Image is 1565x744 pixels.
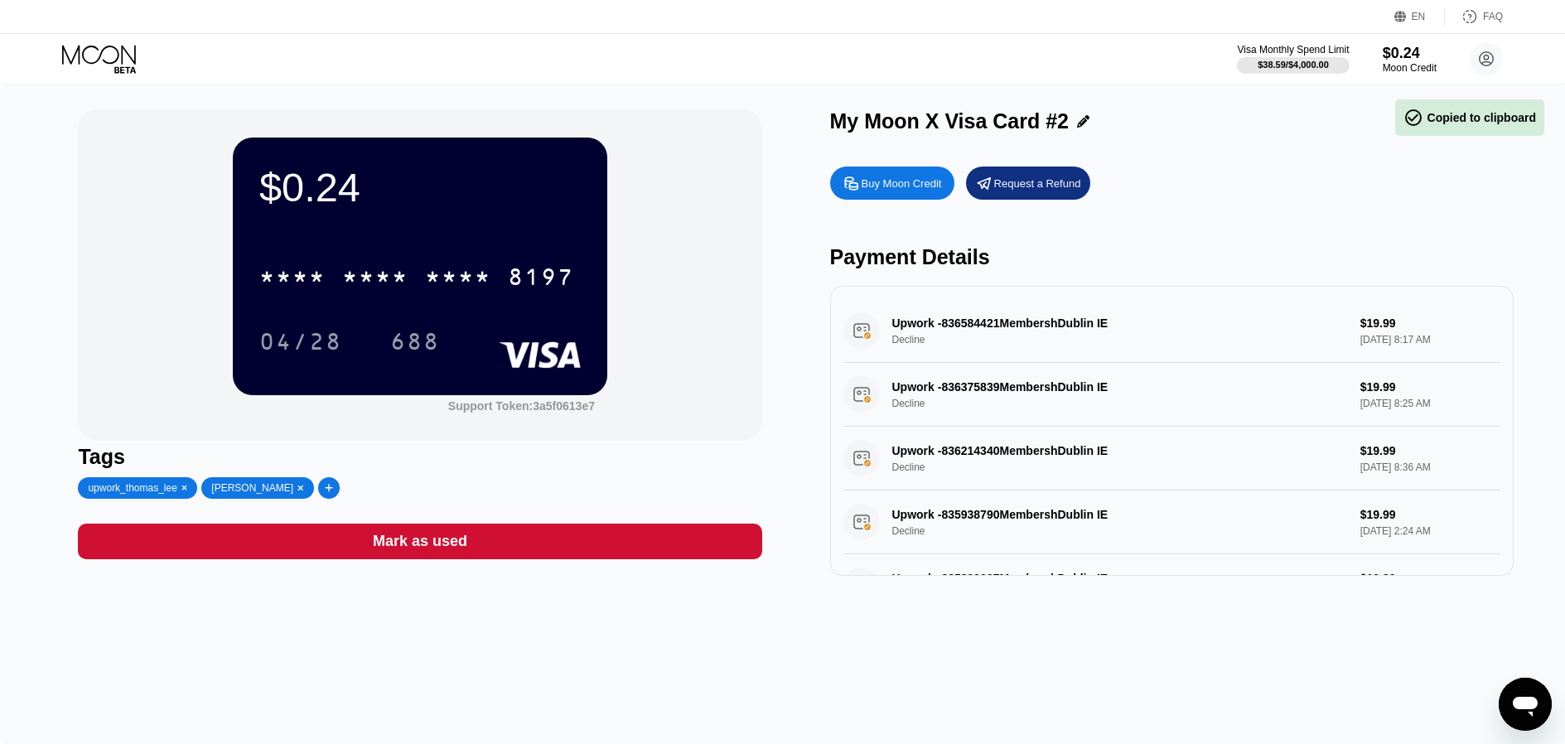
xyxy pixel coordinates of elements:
div: EN [1412,11,1426,22]
div: Request a Refund [994,176,1081,191]
div: [PERSON_NAME] [211,482,293,494]
div: Mark as used [373,532,467,551]
div: 04/28 [247,321,355,362]
div: Payment Details [830,245,1514,269]
div: Copied to clipboard [1403,108,1536,128]
div: Mark as used [78,524,761,559]
div: EN [1394,8,1445,25]
div: Tags [78,445,761,469]
div: $0.24 [259,164,581,210]
div: $0.24Moon Credit [1383,45,1437,74]
div: Visa Monthly Spend Limit$38.59/$4,000.00 [1237,44,1349,74]
div: My Moon X Visa Card #2 [830,109,1070,133]
div: $38.59 / $4,000.00 [1258,60,1329,70]
div: 8197 [508,266,574,292]
div: FAQ [1445,8,1503,25]
div: Buy Moon Credit [862,176,942,191]
div: upwork_thomas_lee [88,482,176,494]
div: FAQ [1483,11,1503,22]
div: Support Token: 3a5f0613e7 [448,399,595,413]
div: Moon Credit [1383,62,1437,74]
div: Support Token:3a5f0613e7 [448,399,595,413]
div: Request a Refund [966,167,1090,200]
div: 04/28 [259,331,342,357]
div: 688 [378,321,452,362]
div: 688 [390,331,440,357]
span:  [1403,108,1423,128]
div: Visa Monthly Spend Limit [1237,44,1349,56]
iframe: Button to launch messaging window [1499,678,1552,731]
div: $0.24 [1383,45,1437,62]
div: Buy Moon Credit [830,167,954,200]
